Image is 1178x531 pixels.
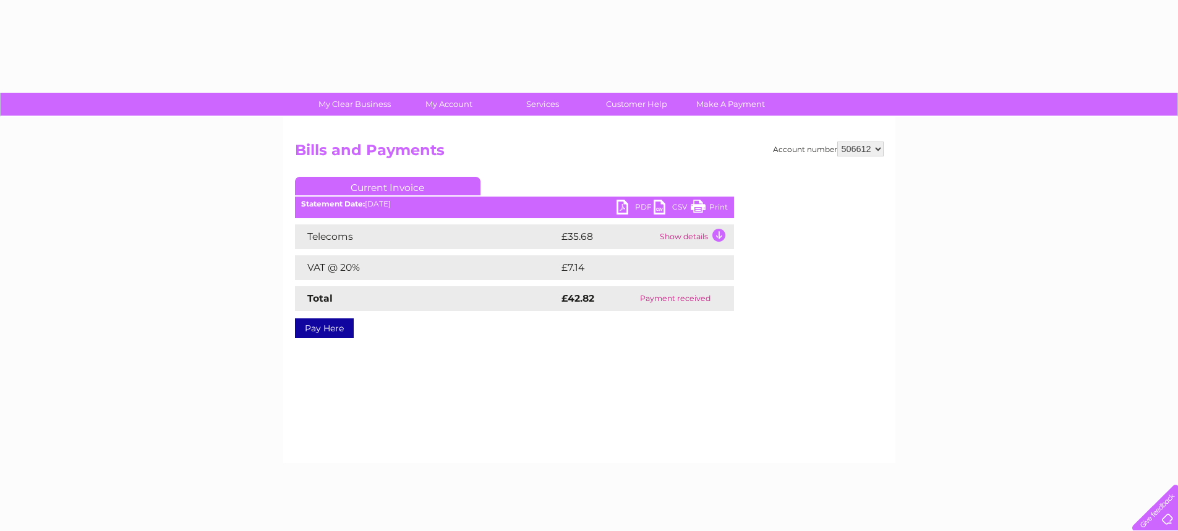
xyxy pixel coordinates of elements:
td: £35.68 [558,224,657,249]
div: [DATE] [295,200,734,208]
a: My Account [398,93,500,116]
td: Payment received [617,286,733,311]
a: Current Invoice [295,177,480,195]
a: CSV [654,200,691,218]
h2: Bills and Payments [295,142,884,165]
a: Print [691,200,728,218]
strong: Total [307,292,333,304]
a: My Clear Business [304,93,406,116]
a: Customer Help [586,93,688,116]
td: VAT @ 20% [295,255,558,280]
a: PDF [617,200,654,218]
b: Statement Date: [301,199,365,208]
a: Services [492,93,594,116]
td: Show details [657,224,734,249]
div: Account number [773,142,884,156]
a: Make A Payment [680,93,782,116]
a: Pay Here [295,318,354,338]
td: £7.14 [558,255,703,280]
td: Telecoms [295,224,558,249]
strong: £42.82 [561,292,594,304]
